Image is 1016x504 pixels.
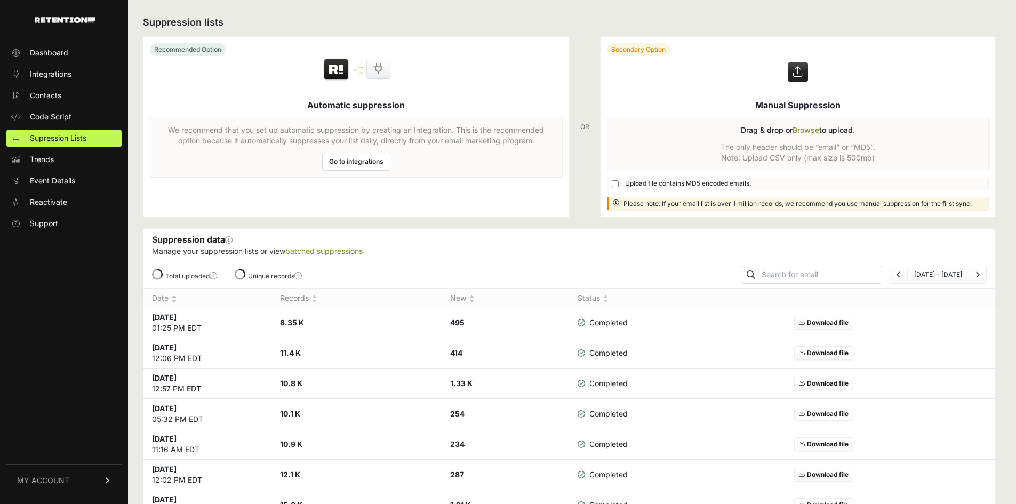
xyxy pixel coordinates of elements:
[280,470,300,479] strong: 12.1 K
[30,197,67,207] span: Reactivate
[35,17,95,23] img: Retention.com
[794,346,853,360] a: Download file
[578,317,628,328] span: Completed
[6,108,122,125] a: Code Script
[578,469,628,480] span: Completed
[6,151,122,168] a: Trends
[6,172,122,189] a: Event Details
[280,409,300,418] strong: 10.1 K
[280,318,304,327] strong: 8.35 K
[143,229,995,261] div: Suppression data
[30,133,86,143] span: Supression Lists
[794,468,853,482] a: Download file
[578,348,628,358] span: Completed
[569,289,654,308] th: Status
[6,215,122,232] a: Support
[165,272,217,280] label: Total uploaded
[612,180,619,187] input: Upload file contains MD5 encoded emails.
[17,475,69,486] span: MY ACCOUNT
[150,43,226,56] div: Recommended Option
[354,67,363,68] img: integration
[152,246,987,257] p: Manage your suppression lists or view
[280,439,302,449] strong: 10.9 K
[152,404,177,413] strong: [DATE]
[354,72,363,74] img: integration
[152,313,177,322] strong: [DATE]
[152,465,177,474] strong: [DATE]
[907,270,969,279] li: [DATE] - [DATE]
[143,369,271,399] td: 12:57 PM EDT
[280,379,302,388] strong: 10.8 K
[311,295,317,303] img: no_sort-eaf950dc5ab64cae54d48a5578032e96f70b2ecb7d747501f34c8f2db400fb66.gif
[143,429,271,460] td: 11:16 AM EDT
[30,90,61,101] span: Contacts
[625,179,751,188] span: Upload file contains MD5 encoded emails.
[794,316,853,330] a: Download file
[578,439,628,450] span: Completed
[6,87,122,104] a: Contacts
[794,407,853,421] a: Download file
[157,125,556,146] p: We recommend that you set up automatic suppression by creating an Integration. This is the recomm...
[143,460,271,490] td: 12:02 PM EDT
[152,343,177,352] strong: [DATE]
[6,66,122,83] a: Integrations
[152,495,177,504] strong: [DATE]
[30,47,68,58] span: Dashboard
[450,409,465,418] strong: 254
[450,470,464,479] strong: 287
[30,154,54,165] span: Trends
[354,69,363,71] img: integration
[171,295,177,303] img: no_sort-eaf950dc5ab64cae54d48a5578032e96f70b2ecb7d747501f34c8f2db400fb66.gif
[6,44,122,61] a: Dashboard
[30,175,75,186] span: Event Details
[6,464,122,497] a: MY ACCOUNT
[450,318,465,327] strong: 495
[143,15,996,30] h2: Suppression lists
[6,130,122,147] a: Supression Lists
[271,289,442,308] th: Records
[280,348,301,357] strong: 11.4 K
[307,99,405,111] h5: Automatic suppression
[143,289,271,308] th: Date
[143,308,271,338] td: 01:25 PM EDT
[578,409,628,419] span: Completed
[897,270,901,278] a: Previous
[322,153,390,171] a: Go to integrations
[890,266,987,284] nav: Page navigation
[469,295,475,303] img: no_sort-eaf950dc5ab64cae54d48a5578032e96f70b2ecb7d747501f34c8f2db400fb66.gif
[442,289,570,308] th: New
[152,434,177,443] strong: [DATE]
[143,338,271,369] td: 12:06 PM EDT
[794,437,853,451] a: Download file
[759,267,881,282] input: Search for email
[794,377,853,390] a: Download file
[143,399,271,429] td: 05:32 PM EDT
[450,379,473,388] strong: 1.33 K
[152,373,177,382] strong: [DATE]
[30,218,58,229] span: Support
[578,378,628,389] span: Completed
[323,58,350,82] img: Retention
[285,246,363,255] a: batched suppressions
[248,272,302,280] label: Unique records
[450,439,465,449] strong: 234
[580,36,589,218] div: OR
[603,295,609,303] img: no_sort-eaf950dc5ab64cae54d48a5578032e96f70b2ecb7d747501f34c8f2db400fb66.gif
[6,194,122,211] a: Reactivate
[30,69,71,79] span: Integrations
[30,111,71,122] span: Code Script
[975,270,980,278] a: Next
[450,348,462,357] strong: 414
